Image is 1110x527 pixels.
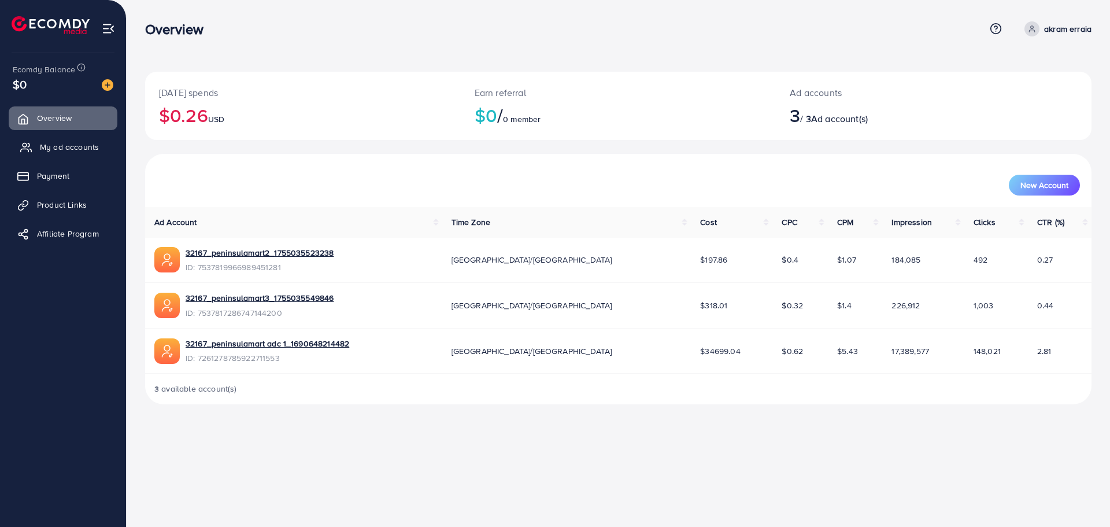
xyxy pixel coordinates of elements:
[891,254,920,266] span: 184,085
[102,79,113,91] img: image
[475,86,763,99] p: Earn referral
[837,216,853,228] span: CPM
[700,345,740,357] span: $34699.04
[891,216,932,228] span: Impression
[1020,21,1091,36] a: akram erraia
[1020,181,1068,189] span: New Account
[9,164,117,187] a: Payment
[186,338,349,349] a: 32167_peninsulamart adc 1_1690648214482
[452,345,612,357] span: [GEOGRAPHIC_DATA]/[GEOGRAPHIC_DATA]
[154,383,237,395] span: 3 available account(s)
[1009,175,1080,196] button: New Account
[13,64,75,75] span: Ecomdy Balance
[782,345,803,357] span: $0.62
[13,76,27,93] span: $0
[503,113,541,125] span: 0 member
[891,345,929,357] span: 17,389,577
[102,22,115,35] img: menu
[186,292,334,304] a: 32167_peninsulamart3_1755035549846
[159,104,447,126] h2: $0.26
[154,338,180,364] img: ic-ads-acc.e4c84228.svg
[186,261,334,273] span: ID: 7537819966989451281
[154,293,180,318] img: ic-ads-acc.e4c84228.svg
[186,352,349,364] span: ID: 7261278785922711553
[1044,22,1091,36] p: akram erraia
[837,254,856,266] span: $1.07
[37,228,99,239] span: Affiliate Program
[790,102,800,128] span: 3
[790,86,998,99] p: Ad accounts
[782,254,798,266] span: $0.4
[452,300,612,311] span: [GEOGRAPHIC_DATA]/[GEOGRAPHIC_DATA]
[1037,254,1053,266] span: 0.27
[9,222,117,245] a: Affiliate Program
[700,216,717,228] span: Cost
[159,86,447,99] p: [DATE] spends
[208,113,224,125] span: USD
[452,254,612,266] span: [GEOGRAPHIC_DATA]/[GEOGRAPHIC_DATA]
[974,345,1001,357] span: 148,021
[37,199,87,211] span: Product Links
[782,300,803,311] span: $0.32
[1037,300,1054,311] span: 0.44
[37,112,72,124] span: Overview
[974,300,994,311] span: 1,003
[475,104,763,126] h2: $0
[37,170,69,182] span: Payment
[974,216,996,228] span: Clicks
[1037,345,1052,357] span: 2.81
[154,247,180,272] img: ic-ads-acc.e4c84228.svg
[9,106,117,130] a: Overview
[790,104,998,126] h2: / 3
[700,300,727,311] span: $318.01
[974,254,987,266] span: 492
[12,16,90,34] img: logo
[811,112,868,125] span: Ad account(s)
[700,254,727,266] span: $197.86
[837,300,852,311] span: $1.4
[145,21,213,38] h3: Overview
[40,141,99,153] span: My ad accounts
[186,247,334,259] a: 32167_peninsulamart2_1755035523238
[1037,216,1064,228] span: CTR (%)
[154,216,197,228] span: Ad Account
[452,216,490,228] span: Time Zone
[891,300,920,311] span: 226,912
[9,135,117,159] a: My ad accounts
[782,216,797,228] span: CPC
[497,102,503,128] span: /
[186,307,334,319] span: ID: 7537817286747144200
[837,345,858,357] span: $5.43
[9,193,117,216] a: Product Links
